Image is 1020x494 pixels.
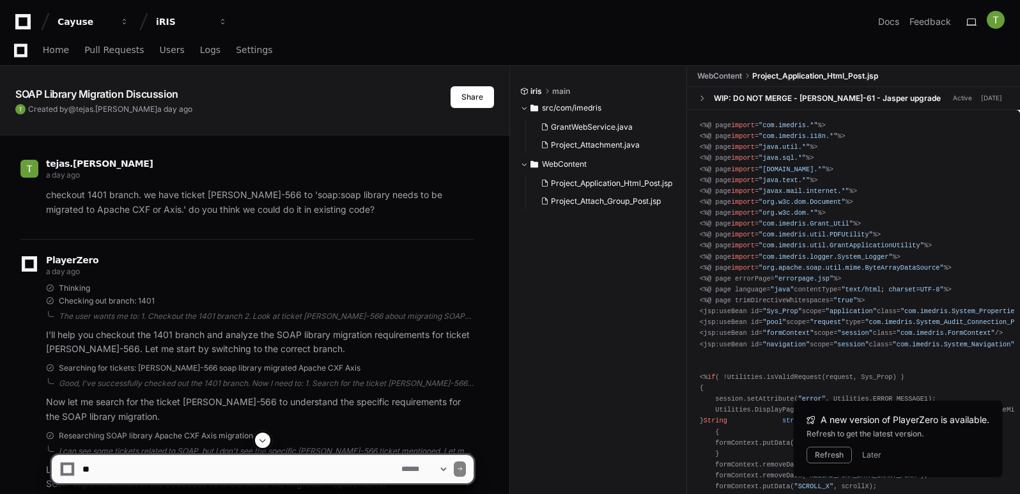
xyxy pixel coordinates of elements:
span: "errorpage.jsp" [775,275,833,282]
button: Feedback [909,15,951,28]
div: Refresh to get the latest version. [807,429,989,439]
span: Logs [200,46,220,54]
span: Users [160,46,185,54]
span: "session" [837,329,872,337]
span: import [731,187,755,195]
span: "java" [771,286,794,293]
span: Created by [28,104,192,114]
span: strFor [782,417,806,424]
button: src/com/imedris [520,98,677,118]
span: "true" [833,297,857,304]
span: "org.w3c.dom.*" [759,209,817,217]
span: a day ago [46,170,79,180]
img: ACg8ocL5-NG-c-oqfxcQk3HMb8vOpXBy6RvsyWwzFUILJoWlmPxnAQ=s96-c [987,11,1005,29]
span: tejas.[PERSON_NAME] [76,104,157,114]
span: "error" [798,395,826,403]
button: Share [451,86,494,108]
span: import [731,121,755,129]
span: import [731,220,755,228]
span: import [731,198,755,206]
span: "java.text.*" [759,176,810,184]
span: "request" [810,318,845,326]
p: checkout 1401 branch. we have ticket [PERSON_NAME]-566 to 'soap:soap library needs to be migrated... [46,188,474,217]
a: Home [43,36,69,65]
span: "[DOMAIN_NAME].*" [759,166,826,173]
span: import [731,264,755,272]
iframe: Open customer support [979,452,1014,486]
button: Project_Application_Html_Post.jsp [536,174,672,192]
button: Project_Attachment.java [536,136,670,154]
p: I'll help you checkout the 1401 branch and analyze the SOAP library migration requirements for ti... [46,328,474,357]
button: Later [862,450,881,460]
div: WIP: DO NOT MERGE - [PERSON_NAME]-61 - Jasper upgrade [714,93,941,104]
span: String [704,417,727,424]
span: WebContent [697,71,742,81]
span: "org.apache.soap.util.mime.ByteArrayDataSource" [759,264,944,272]
span: "com.imedris.logger.System_Logger" [759,253,892,261]
span: PlayerZero [46,256,98,264]
span: src/com/imedris [542,103,601,113]
app-text-character-animate: SOAP Library Migration Discussion [15,88,178,100]
span: "application" [826,307,877,315]
p: Now let me search for the ticket [PERSON_NAME]-566 to understand the specific requirements for th... [46,395,474,424]
span: "java.sql.*" [759,154,806,162]
img: ACg8ocL5-NG-c-oqfxcQk3HMb8vOpXBy6RvsyWwzFUILJoWlmPxnAQ=s96-c [20,160,38,178]
span: Settings [236,46,272,54]
span: Researching SOAP library Apache CXF Axis migration [59,431,253,441]
div: iRIS [156,15,211,28]
span: WebContent [542,159,587,169]
span: Checking out branch: 1401 [59,296,155,306]
button: Project_Attach_Group_Post.jsp [536,192,672,210]
span: "com.imedris.Grant_Util" [759,220,853,228]
span: Project_Attach_Group_Post.jsp [551,196,661,206]
span: import [731,143,755,151]
span: GrantWebService.java [551,122,633,132]
span: "javax.mail.internet.*" [759,187,849,195]
span: import [731,132,755,140]
span: if [707,373,715,381]
button: Refresh [807,447,852,463]
a: Pull Requests [84,36,144,65]
span: "com.imedris.*" [759,121,817,129]
button: iRIS [151,10,233,33]
span: "java.util.*" [759,143,810,151]
span: Searching for tickets: [PERSON_NAME]-566 soap library migrated Apache CXF Axis [59,363,360,373]
svg: Directory [530,100,538,116]
span: Project_Attachment.java [551,140,640,150]
span: import [731,209,755,217]
img: ACg8ocL5-NG-c-oqfxcQk3HMb8vOpXBy6RvsyWwzFUILJoWlmPxnAQ=s96-c [15,104,26,114]
div: Good, I've successfully checked out the 1401 branch. Now I need to: 1. Search for the ticket [PER... [59,378,474,389]
span: import [731,253,755,261]
span: a day ago [46,266,79,276]
span: iris [530,86,542,96]
span: "org.w3c.dom.Document" [759,198,846,206]
span: "Sys_Prop" [762,307,802,315]
span: @ [68,104,76,114]
span: import [731,154,755,162]
span: Home [43,46,69,54]
span: main [552,86,570,96]
button: WebContent [520,154,677,174]
span: Project_Application_Html_Post.jsp [551,178,672,189]
span: A new version of PlayerZero is available. [821,413,989,426]
span: Thinking [59,283,90,293]
a: Logs [200,36,220,65]
span: "pool" [762,318,786,326]
div: [DATE] [981,93,1002,103]
span: "com.imedris.System_Navigation" [893,341,1015,348]
span: "com.imedris.util.GrantApplicationUtility" [759,242,924,249]
div: The user wants me to: 1. Checkout the 1401 branch 2. Look at ticket [PERSON_NAME]-566 about migra... [59,311,474,321]
span: "text/html; charset=UTF-8" [841,286,943,293]
a: Users [160,36,185,65]
button: Cayuse [52,10,134,33]
span: "formContext" [762,329,814,337]
a: Settings [236,36,272,65]
svg: Directory [530,157,538,172]
span: "com.imedris.FormContext" [897,329,995,337]
span: Pull Requests [84,46,144,54]
span: import [731,242,755,249]
div: Cayuse [58,15,112,28]
button: GrantWebService.java [536,118,670,136]
span: Active [949,92,976,104]
span: tejas.[PERSON_NAME] [46,158,153,169]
